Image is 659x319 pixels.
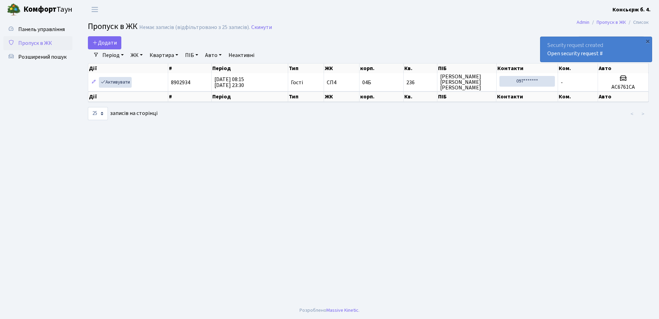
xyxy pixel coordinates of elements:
[440,74,494,90] span: [PERSON_NAME] [PERSON_NAME] [PERSON_NAME]
[324,91,359,102] th: ЖК
[359,91,404,102] th: корп.
[540,37,652,62] div: Security request created
[291,80,303,85] span: Гості
[171,79,190,86] span: 8902934
[598,64,649,73] th: Авто
[598,91,649,102] th: Авто
[92,39,117,47] span: Додати
[3,22,72,36] a: Панель управління
[86,4,103,15] button: Переключити навігацію
[547,50,603,57] a: Open security request #
[88,91,168,102] th: Дії
[88,107,108,120] select: записів на сторінці
[18,26,65,33] span: Панель управління
[288,91,324,102] th: Тип
[202,49,224,61] a: Авто
[7,3,21,17] img: logo.png
[88,20,138,32] span: Пропуск в ЖК
[214,76,244,89] span: [DATE] 08:15 [DATE] 23:30
[212,91,288,102] th: Період
[18,39,52,47] span: Пропуск в ЖК
[359,64,404,73] th: корп.
[226,49,257,61] a: Неактивні
[300,307,359,314] div: Розроблено .
[437,64,497,73] th: ПІБ
[288,64,324,73] th: Тип
[100,49,126,61] a: Період
[362,79,371,86] span: 04Б
[128,49,145,61] a: ЖК
[497,64,558,73] th: Контакти
[147,49,181,61] a: Квартира
[406,80,434,85] span: 236
[168,64,212,73] th: #
[496,91,558,102] th: Контакти
[18,53,67,61] span: Розширений пошук
[327,80,356,85] span: СП4
[88,64,168,73] th: Дії
[88,107,158,120] label: записів на сторінці
[437,91,497,102] th: ПІБ
[558,64,598,73] th: Ком.
[326,307,358,314] a: Massive Kinetic
[168,91,212,102] th: #
[3,36,72,50] a: Пропуск в ЖК
[404,91,437,102] th: Кв.
[212,64,288,73] th: Період
[99,77,132,88] a: Активувати
[404,64,437,73] th: Кв.
[612,6,651,14] a: Консьєрж б. 4.
[182,49,201,61] a: ПІБ
[561,79,563,86] span: -
[3,50,72,64] a: Розширений пошук
[558,91,598,102] th: Ком.
[23,4,57,15] b: Комфорт
[644,38,651,45] div: ×
[601,84,646,90] h5: АС6761СА
[88,36,121,49] a: Додати
[251,24,272,31] a: Скинути
[324,64,359,73] th: ЖК
[23,4,72,16] span: Таун
[139,24,250,31] div: Немає записів (відфільтровано з 25 записів).
[612,6,651,13] b: Консьєрж б. 4.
